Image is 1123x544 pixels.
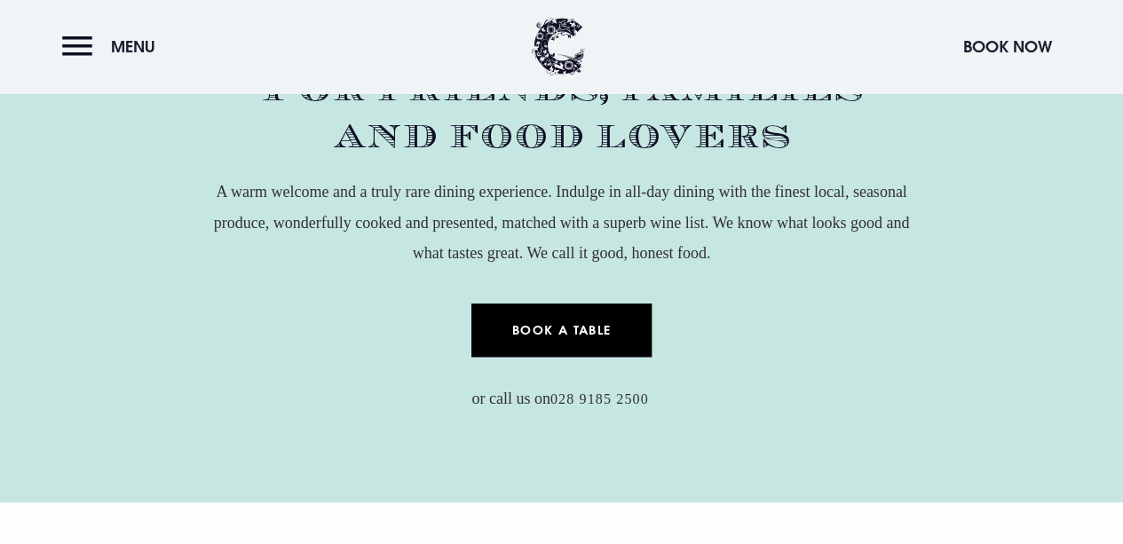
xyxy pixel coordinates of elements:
[111,36,155,57] span: Menu
[532,18,585,75] img: Clandeboye Lodge
[205,383,918,414] p: or call us on
[550,391,649,408] a: 028 9185 2500
[62,28,164,66] button: Menu
[471,304,652,357] a: Book a Table
[205,65,918,159] h2: For friends, families and food lovers
[205,177,918,268] p: A warm welcome and a truly rare dining experience. Indulge in all-day dining with the finest loca...
[954,28,1061,66] button: Book Now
